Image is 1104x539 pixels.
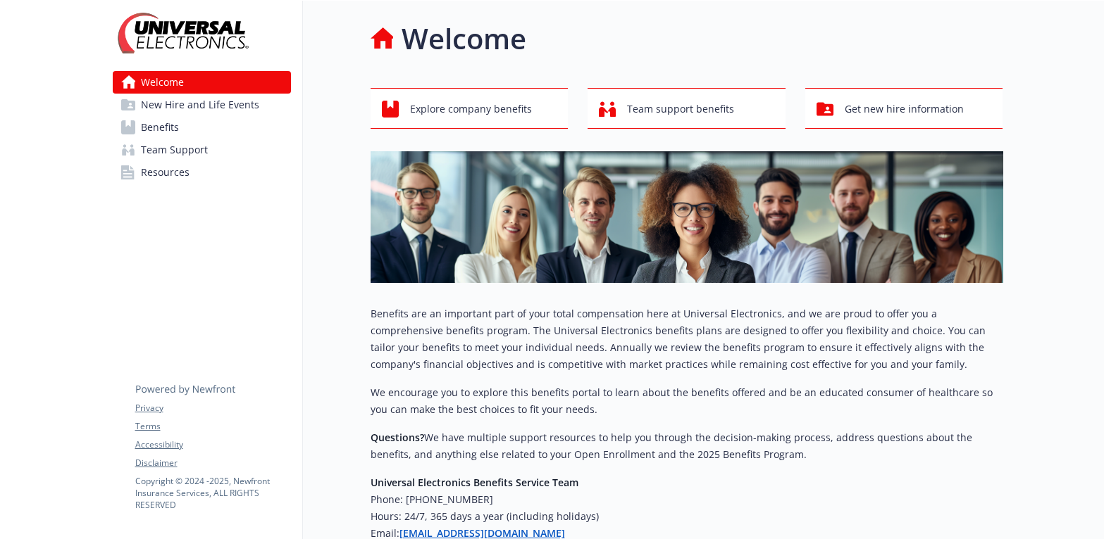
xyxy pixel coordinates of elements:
[113,139,291,161] a: Team Support
[588,88,786,129] button: Team support benefits
[135,420,290,433] a: Terms
[135,457,290,469] a: Disclaimer
[371,431,424,444] strong: Questions?
[371,476,578,489] strong: Universal Electronics Benefits Service Team
[135,402,290,414] a: Privacy
[113,116,291,139] a: Benefits
[371,429,1003,463] p: We have multiple support resources to help you through the decision-making process, address quest...
[141,116,179,139] span: Benefits
[113,161,291,184] a: Resources
[410,96,532,122] span: Explore company benefits
[135,475,290,511] p: Copyright © 2024 - 2025 , Newfront Insurance Services, ALL RIGHTS RESERVED
[135,438,290,451] a: Accessibility
[402,18,526,60] h1: Welcome
[371,151,1003,283] img: overview page banner
[371,491,1003,508] h6: Phone: [PHONE_NUMBER]
[805,88,1003,129] button: Get new hire information
[371,88,569,129] button: Explore company benefits
[141,94,259,116] span: New Hire and Life Events
[371,305,1003,373] p: Benefits are an important part of your total compensation here at Universal Electronics, and we a...
[845,96,964,122] span: Get new hire information
[113,71,291,94] a: Welcome
[627,96,734,122] span: Team support benefits
[141,139,208,161] span: Team Support
[141,71,184,94] span: Welcome
[371,384,1003,418] p: We encourage you to explore this benefits portal to learn about the benefits offered and be an ed...
[141,161,190,184] span: Resources
[113,94,291,116] a: New Hire and Life Events
[371,508,1003,525] h6: Hours: 24/7, 365 days a year (including holidays)​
